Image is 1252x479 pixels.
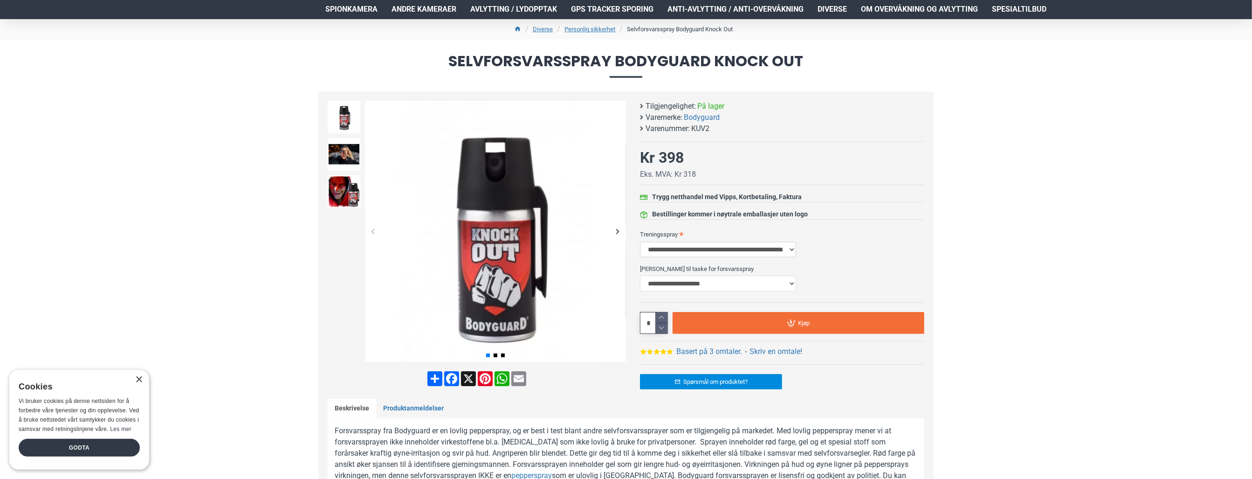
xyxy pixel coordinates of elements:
[510,371,527,386] a: Email
[135,376,142,383] div: Close
[19,398,139,432] span: Vi bruker cookies på denne nettsiden for å forbedre våre tjenester og din opplevelse. Ved å bruke...
[646,101,696,112] b: Tilgjengelighet:
[798,320,810,326] span: Kjøp
[486,354,490,357] span: Go to slide 1
[470,4,557,15] span: Avlytting / Lydopptak
[571,4,654,15] span: GPS Tracker Sporing
[477,371,494,386] a: Pinterest
[318,54,934,77] span: Selvforsvarsspray Bodyguard Knock Out
[992,4,1046,15] span: Spesialtilbud
[697,101,724,112] span: På lager
[365,101,626,362] img: Forsvarsspray - Lovlig Pepperspray - SpyGadgets.no
[328,175,360,208] img: Forsvarsspray - Lovlig Pepperspray - SpyGadgets.no
[646,123,690,134] b: Varenummer:
[533,25,553,34] a: Diverse
[818,4,847,15] span: Diverse
[392,4,456,15] span: Andre kameraer
[750,346,802,357] a: Skriv en omtale!
[460,371,477,386] a: X
[494,371,510,386] a: WhatsApp
[328,101,360,133] img: Forsvarsspray - Lovlig Pepperspray - SpyGadgets.no
[652,192,802,202] div: Trygg netthandel med Vipps, Kortbetaling, Faktura
[640,146,684,169] div: Kr 398
[667,4,804,15] span: Anti-avlytting / Anti-overvåkning
[19,439,140,457] div: Godta
[376,399,451,418] a: Produktanmeldelser
[325,4,378,15] span: Spionkamera
[646,112,682,123] b: Varemerke:
[110,426,131,432] a: Les mer, opens a new window
[691,123,709,134] span: KUV2
[443,371,460,386] a: Facebook
[676,346,742,357] a: Basert på 3 omtaler.
[365,223,381,240] div: Previous slide
[427,371,443,386] a: Share
[640,227,924,242] label: Treningsspray
[745,347,747,356] b: -
[684,112,720,123] a: Bodyguard
[565,25,616,34] a: Personlig sikkerhet
[640,374,782,389] a: Spørsmål om produktet?
[640,261,924,276] label: [PERSON_NAME] til taske for forsvarsspray
[501,354,505,357] span: Go to slide 3
[861,4,978,15] span: Om overvåkning og avlytting
[610,223,626,240] div: Next slide
[494,354,497,357] span: Go to slide 2
[19,377,134,397] div: Cookies
[652,209,808,219] div: Bestillinger kommer i nøytrale emballasjer uten logo
[328,399,376,418] a: Beskrivelse
[328,138,360,171] img: Forsvarsspray - Lovlig Pepperspray - SpyGadgets.no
